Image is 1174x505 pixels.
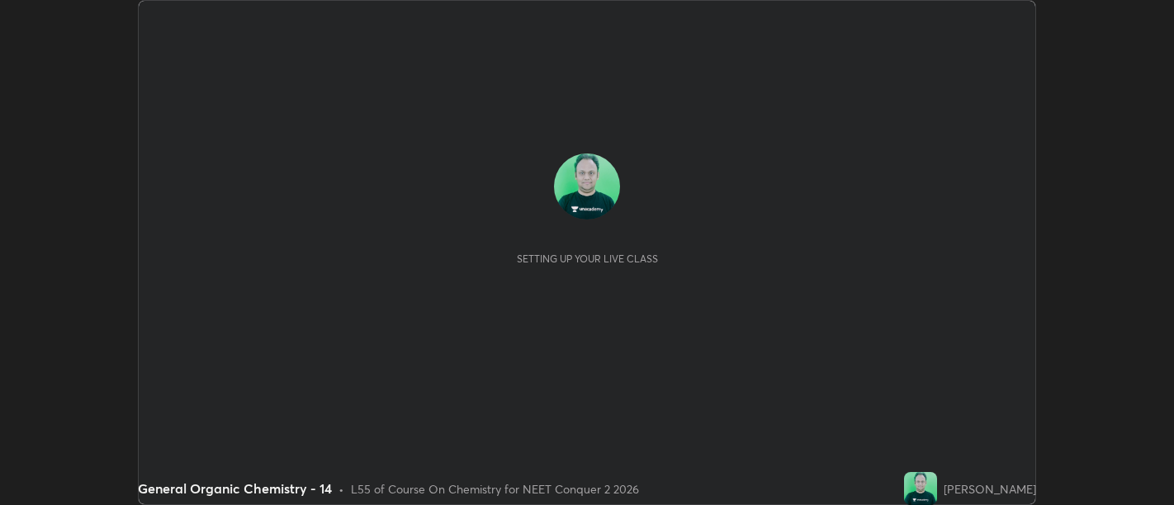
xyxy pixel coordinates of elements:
[351,480,639,498] div: L55 of Course On Chemistry for NEET Conquer 2 2026
[138,479,332,498] div: General Organic Chemistry - 14
[517,252,658,265] div: Setting up your live class
[554,153,620,219] img: c15116c9c47046c1ae843dded7ebbc2a.jpg
[338,480,344,498] div: •
[944,480,1036,498] div: [PERSON_NAME]
[904,472,937,505] img: c15116c9c47046c1ae843dded7ebbc2a.jpg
